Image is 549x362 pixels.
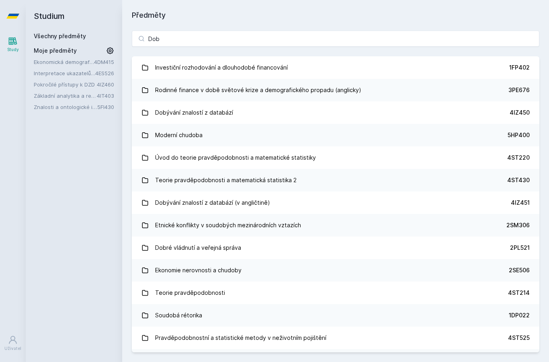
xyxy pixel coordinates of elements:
[95,70,114,76] a: 4ES526
[132,282,539,304] a: Teorie pravděpodobnosti 4ST214
[507,154,530,162] div: 4ST220
[132,327,539,349] a: Pravděpodobnostní a statistické metody v neživotním pojištění 4ST525
[509,311,530,319] div: 1DP022
[132,56,539,79] a: Investiční rozhodování a dlouhodobé financování 1FP402
[155,330,326,346] div: Pravděpodobnostní a statistické metody v neživotním pojištění
[155,217,301,233] div: Etnické konflikty v soudobých mezinárodních vztazích
[510,109,530,117] div: 4IZ450
[34,47,77,55] span: Moje předměty
[132,79,539,101] a: Rodinné finance v době světové krize a demografického propadu (anglicky) 3PE676
[2,331,24,356] a: Uživatel
[508,334,530,342] div: 4ST525
[132,146,539,169] a: Úvod do teorie pravděpodobnosti a matematické statistiky 4ST220
[155,240,241,256] div: Dobré vládnutí a veřejná správa
[155,262,242,278] div: Ekonomie nerovnosti a chudoby
[506,221,530,229] div: 2SM306
[34,80,97,88] a: Pokročilé přístupy k DZD
[132,101,539,124] a: Dobývání znalostí z databází 4IZ450
[155,82,361,98] div: Rodinné finance v době světové krize a demografického propadu (anglicky)
[132,10,539,21] h1: Předměty
[511,199,530,207] div: 4IZ451
[155,307,202,323] div: Soudobá rétorika
[97,104,114,110] a: 5FI430
[132,31,539,47] input: Název nebo ident předmětu…
[155,195,270,211] div: Dobývání znalostí z databází (v angličtině)
[132,259,539,282] a: Ekonomie nerovnosti a chudoby 2SE506
[34,58,94,66] a: Ekonomická demografie I
[155,172,297,188] div: Teorie pravděpodobnosti a matematická statistika 2
[132,169,539,191] a: Teorie pravděpodobnosti a matematická statistika 2 4ST430
[155,105,233,121] div: Dobývání znalostí z databází
[34,92,97,100] a: Základní analytika a reporting
[2,32,24,57] a: Study
[155,285,225,301] div: Teorie pravděpodobnosti
[508,289,530,297] div: 4ST214
[509,64,530,72] div: 1FP402
[7,47,19,53] div: Study
[97,93,114,99] a: 4IT403
[132,237,539,259] a: Dobré vládnutí a veřejná správa 2PL521
[155,60,288,76] div: Investiční rozhodování a dlouhodobé financování
[155,127,203,143] div: Moderní chudoba
[508,131,530,139] div: 5HP400
[510,244,530,252] div: 2PL521
[34,33,86,39] a: Všechny předměty
[132,124,539,146] a: Moderní chudoba 5HP400
[132,214,539,237] a: Etnické konflikty v soudobých mezinárodních vztazích 2SM306
[4,346,21,352] div: Uživatel
[155,150,316,166] div: Úvod do teorie pravděpodobnosti a matematické statistiky
[132,191,539,214] a: Dobývání znalostí z databází (v angličtině) 4IZ451
[508,86,530,94] div: 3PE676
[132,304,539,327] a: Soudobá rétorika 1DP022
[34,69,95,77] a: Interpretace ukazatelů ekonomického a sociálního vývoje (anglicky)
[509,266,530,274] div: 2SE506
[507,176,530,184] div: 4ST430
[94,59,114,65] a: 4DM415
[97,81,114,88] a: 4IZ460
[34,103,97,111] a: Znalosti a ontologické inženýrství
